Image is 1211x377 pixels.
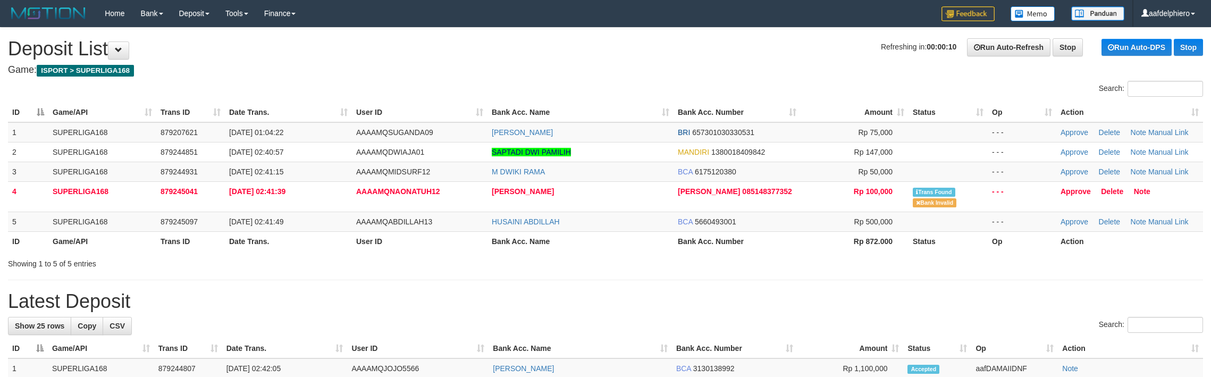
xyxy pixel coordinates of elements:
[1062,364,1078,373] a: Note
[854,217,893,226] span: Rp 500,000
[1131,167,1147,176] a: Note
[1099,217,1120,226] a: Delete
[1061,167,1088,176] a: Approve
[156,103,225,122] th: Trans ID: activate to sort column ascending
[1056,103,1203,122] th: Action: activate to sort column ascending
[695,217,736,226] span: Copy 5660493001 to clipboard
[8,339,48,358] th: ID: activate to sort column descending
[1099,148,1120,156] a: Delete
[1131,217,1147,226] a: Note
[988,181,1056,212] td: - - -
[352,231,487,251] th: User ID
[1099,81,1203,97] label: Search:
[927,43,956,51] strong: 00:00:10
[711,148,765,156] span: Copy 1380018409842 to clipboard
[8,317,71,335] a: Show 25 rows
[988,103,1056,122] th: Op: activate to sort column ascending
[1061,217,1088,226] a: Approve
[967,38,1050,56] a: Run Auto-Refresh
[229,167,283,176] span: [DATE] 02:41:15
[1011,6,1055,21] img: Button%20Memo.svg
[695,167,736,176] span: Copy 6175120380 to clipboard
[229,128,283,137] span: [DATE] 01:04:22
[903,339,971,358] th: Status: activate to sort column ascending
[1174,39,1203,56] a: Stop
[225,103,352,122] th: Date Trans.: activate to sort column ascending
[1058,339,1203,358] th: Action: activate to sort column ascending
[988,231,1056,251] th: Op
[161,148,198,156] span: 879244851
[8,103,48,122] th: ID: activate to sort column descending
[1099,167,1120,176] a: Delete
[356,187,440,196] span: AAAAMQNAONATUH12
[48,212,156,231] td: SUPERLIGA168
[492,187,554,196] a: [PERSON_NAME]
[48,122,156,143] td: SUPERLIGA168
[48,181,156,212] td: SUPERLIGA168
[8,65,1203,76] h4: Game:
[161,217,198,226] span: 879245097
[693,364,735,373] span: Copy 3130138992 to clipboard
[678,217,693,226] span: BCA
[48,231,156,251] th: Game/API
[103,317,132,335] a: CSV
[8,38,1203,60] h1: Deposit List
[347,339,489,358] th: User ID: activate to sort column ascending
[1061,128,1088,137] a: Approve
[37,65,134,77] span: ISPORT > SUPERLIGA168
[881,43,956,51] span: Refreshing in:
[907,365,939,374] span: Accepted
[678,128,690,137] span: BRI
[909,103,988,122] th: Status: activate to sort column ascending
[909,231,988,251] th: Status
[161,187,198,196] span: 879245041
[674,103,801,122] th: Bank Acc. Number: activate to sort column ascending
[229,148,283,156] span: [DATE] 02:40:57
[110,322,125,330] span: CSV
[8,122,48,143] td: 1
[161,128,198,137] span: 879207621
[1099,317,1203,333] label: Search:
[8,5,89,21] img: MOTION_logo.png
[1053,38,1083,56] a: Stop
[1148,217,1189,226] a: Manual Link
[1134,187,1150,196] a: Note
[492,167,545,176] a: M DWIKI RAMA
[1148,148,1189,156] a: Manual Link
[229,187,285,196] span: [DATE] 02:41:39
[913,198,956,207] span: Bank is not match
[1131,128,1147,137] a: Note
[8,291,1203,312] h1: Latest Deposit
[8,231,48,251] th: ID
[1128,81,1203,97] input: Search:
[1101,39,1172,56] a: Run Auto-DPS
[988,142,1056,162] td: - - -
[678,167,693,176] span: BCA
[229,217,283,226] span: [DATE] 02:41:49
[854,187,893,196] span: Rp 100,000
[48,103,156,122] th: Game/API: activate to sort column ascending
[1131,148,1147,156] a: Note
[492,217,560,226] a: HUSAINI ABDILLAH
[8,254,497,269] div: Showing 1 to 5 of 5 entries
[492,148,571,156] a: SAPTADI DWI PAMILIH
[356,148,424,156] span: AAAAMQDWIAJA01
[48,142,156,162] td: SUPERLIGA168
[352,103,487,122] th: User ID: activate to sort column ascending
[1148,167,1189,176] a: Manual Link
[222,339,348,358] th: Date Trans.: activate to sort column ascending
[1101,187,1123,196] a: Delete
[797,339,904,358] th: Amount: activate to sort column ascending
[1099,128,1120,137] a: Delete
[356,217,432,226] span: AAAAMQABDILLAH13
[674,231,801,251] th: Bank Acc. Number
[78,322,96,330] span: Copy
[154,339,222,358] th: Trans ID: activate to sort column ascending
[1056,231,1203,251] th: Action
[672,339,797,358] th: Bank Acc. Number: activate to sort column ascending
[493,364,554,373] a: [PERSON_NAME]
[801,103,909,122] th: Amount: activate to sort column ascending
[8,181,48,212] td: 4
[801,231,909,251] th: Rp 872.000
[858,128,893,137] span: Rp 75,000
